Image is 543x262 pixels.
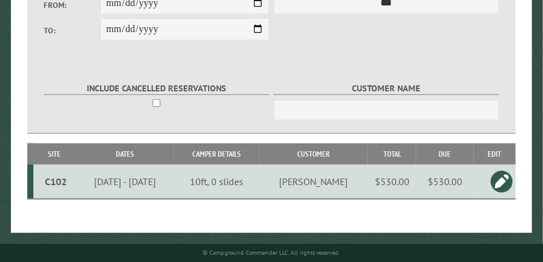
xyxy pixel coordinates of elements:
[260,143,368,165] th: Customer
[368,165,416,199] td: $530.00
[274,82,499,96] label: Customer Name
[76,143,174,165] th: Dates
[33,143,76,165] th: Site
[368,143,416,165] th: Total
[203,249,340,257] small: © Campground Commander LLC. All rights reserved.
[174,143,260,165] th: Camper Details
[44,25,100,36] label: To:
[44,82,269,96] label: Include Cancelled Reservations
[38,175,74,188] div: C102
[78,175,172,188] div: [DATE] - [DATE]
[416,143,474,165] th: Due
[474,143,516,165] th: Edit
[174,165,260,199] td: 10ft, 0 slides
[416,165,474,199] td: $530.00
[260,165,368,199] td: [PERSON_NAME]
